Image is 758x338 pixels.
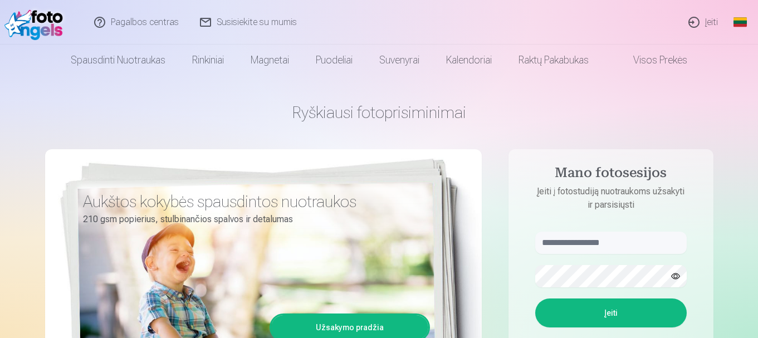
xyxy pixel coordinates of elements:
h4: Mano fotosesijos [524,165,698,185]
img: /fa2 [4,4,69,40]
p: Įeiti į fotostudiją nuotraukoms užsakyti ir parsisiųsti [524,185,698,212]
a: Rinkiniai [179,45,237,76]
a: Raktų pakabukas [505,45,602,76]
a: Spausdinti nuotraukas [57,45,179,76]
a: Visos prekės [602,45,701,76]
button: Įeiti [535,298,687,327]
a: Kalendoriai [433,45,505,76]
p: 210 gsm popierius, stulbinančios spalvos ir detalumas [83,212,422,227]
a: Puodeliai [302,45,366,76]
h3: Aukštos kokybės spausdintos nuotraukos [83,192,422,212]
a: Suvenyrai [366,45,433,76]
h1: Ryškiausi fotoprisiminimai [45,102,713,123]
a: Magnetai [237,45,302,76]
